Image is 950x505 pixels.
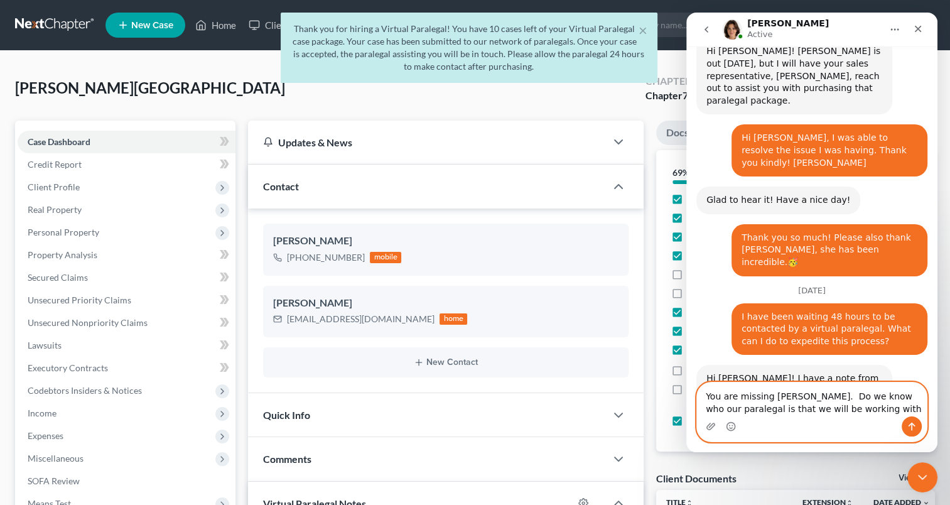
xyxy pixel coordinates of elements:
div: home [440,313,467,325]
a: Unsecured Priority Claims [18,289,235,312]
div: Updates & News [263,136,591,149]
span: Secured Claims [28,272,88,283]
span: Comments [263,453,311,465]
span: Quick Info [263,409,310,421]
strong: 69% Completed [672,167,734,178]
div: Emma says… [10,352,241,464]
a: Property Analysis [18,244,235,266]
span: Contact [263,180,299,192]
span: Credit Report [28,159,82,170]
iframe: Intercom live chat [907,462,937,492]
span: Income [28,408,57,418]
span: Personal Property [28,227,99,237]
span: Lawsuits [28,340,62,350]
button: Send a message… [215,404,235,424]
a: SOFA Review [18,470,235,492]
div: Chapter [645,89,691,103]
span: Expenses [28,430,63,441]
a: Docs [656,121,699,145]
div: Thank you for hiring a Virtual Paralegal! You have 10 cases left of your Virtual Paralegal case p... [291,23,647,73]
span: Unsecured Nonpriority Claims [28,317,148,328]
iframe: Intercom live chat [686,13,937,452]
a: Executory Contracts [18,357,235,379]
button: New Contact [273,357,618,367]
button: Upload attachment [19,409,30,419]
div: [EMAIL_ADDRESS][DOMAIN_NAME] [287,313,435,325]
textarea: Message… [11,370,240,404]
span: Unsecured Priority Claims [28,295,131,305]
span: Property Analysis [28,249,97,260]
a: Secured Claims [18,266,235,289]
a: View All [899,474,930,482]
span: Real Property [28,204,82,215]
span: 7 [683,89,688,101]
a: Lawsuits [18,334,235,357]
span: Case Dashboard [28,136,90,147]
span: Executory Contracts [28,362,108,373]
a: Unsecured Nonpriority Claims [18,312,235,334]
div: [PHONE_NUMBER] [287,251,365,264]
div: mobile [370,252,401,263]
div: Hi [PERSON_NAME]! I have a note from our Account Manager, [PERSON_NAME], that he spoke with [PERS... [10,352,206,453]
span: Miscellaneous [28,453,84,464]
div: Client Documents [656,472,737,485]
a: Case Dashboard [18,131,235,153]
a: Credit Report [18,153,235,176]
button: Emoji picker [40,409,50,419]
div: [PERSON_NAME] [273,234,618,249]
div: Hi [PERSON_NAME]! I have a note from our Account Manager, [PERSON_NAME], that he spoke with [PERS... [20,360,196,446]
span: Client Profile [28,182,80,192]
span: Codebtors Insiders & Notices [28,385,142,396]
div: [PERSON_NAME] [273,296,618,311]
span: SOFA Review [28,475,80,486]
button: × [639,23,647,38]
